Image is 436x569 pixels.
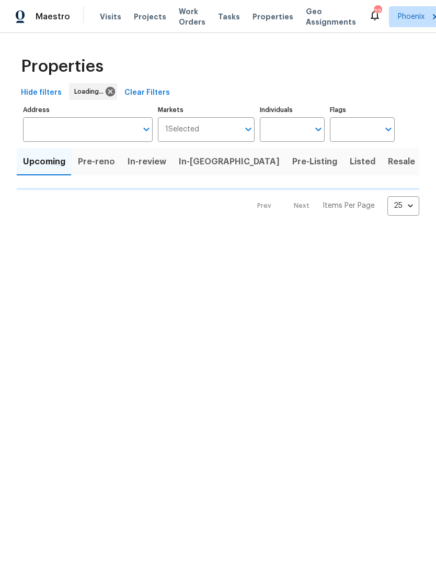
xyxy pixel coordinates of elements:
[247,196,419,216] nav: Pagination Navigation
[69,83,117,100] div: Loading...
[398,12,424,22] span: Phoenix
[100,12,121,22] span: Visits
[21,61,104,72] span: Properties
[350,154,375,169] span: Listed
[139,122,154,137] button: Open
[128,154,166,169] span: In-review
[158,107,255,113] label: Markets
[124,86,170,99] span: Clear Filters
[134,12,166,22] span: Projects
[179,154,280,169] span: In-[GEOGRAPHIC_DATA]
[78,154,115,169] span: Pre-reno
[23,154,65,169] span: Upcoming
[306,6,356,27] span: Geo Assignments
[179,6,205,27] span: Work Orders
[374,6,381,17] div: 22
[253,12,293,22] span: Properties
[387,192,419,219] div: 25
[21,86,62,99] span: Hide filters
[165,125,199,134] span: 1 Selected
[17,83,66,103] button: Hide filters
[381,122,396,137] button: Open
[74,86,108,97] span: Loading...
[23,107,153,113] label: Address
[311,122,326,137] button: Open
[292,154,337,169] span: Pre-Listing
[218,13,240,20] span: Tasks
[323,200,375,211] p: Items Per Page
[330,107,395,113] label: Flags
[241,122,256,137] button: Open
[120,83,174,103] button: Clear Filters
[388,154,415,169] span: Resale
[36,12,70,22] span: Maestro
[260,107,325,113] label: Individuals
